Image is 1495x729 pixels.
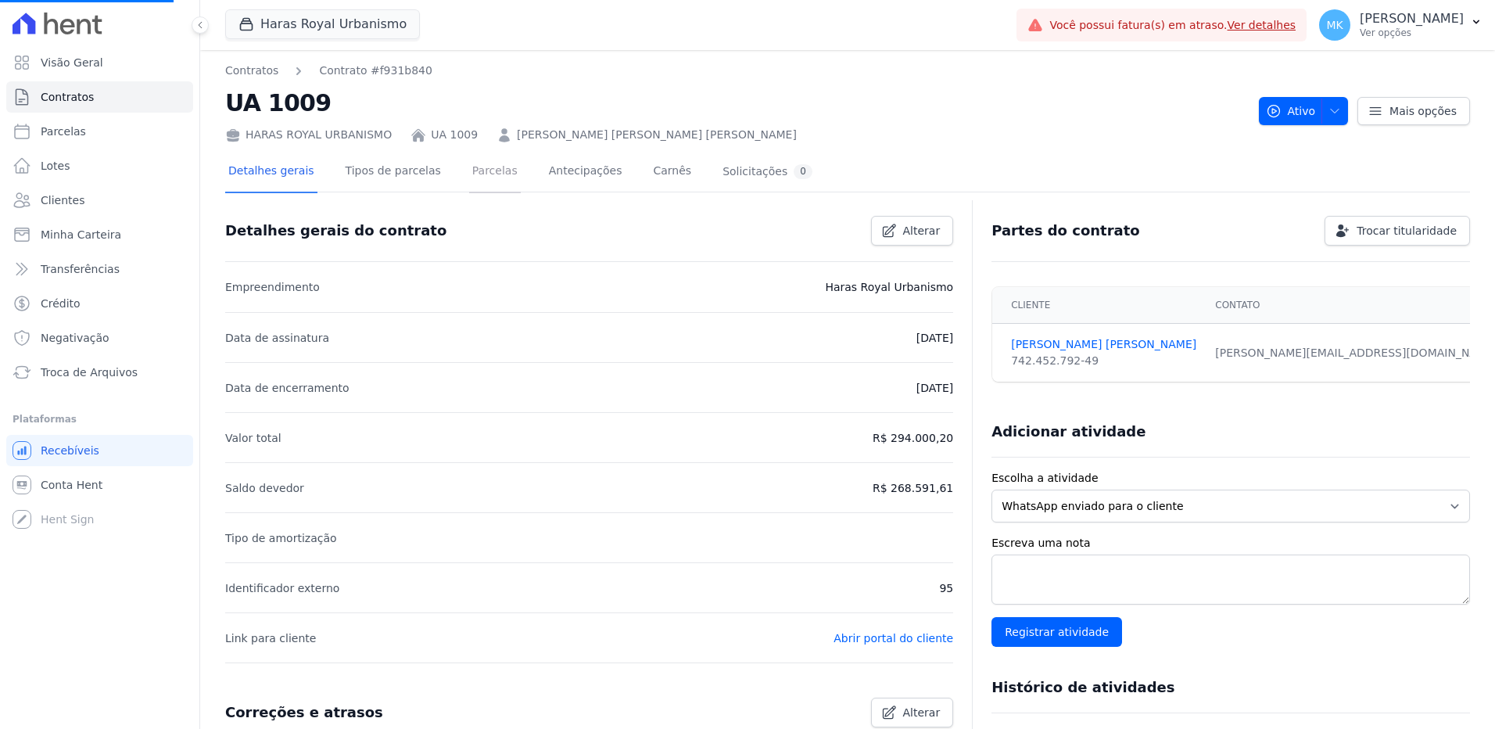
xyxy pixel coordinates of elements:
button: MK [PERSON_NAME] Ver opções [1307,3,1495,47]
p: Data de assinatura [225,329,329,347]
a: Clientes [6,185,193,216]
a: Contrato #f931b840 [319,63,432,79]
span: Visão Geral [41,55,103,70]
p: [PERSON_NAME] [1360,11,1464,27]
div: 0 [794,164,812,179]
a: Contratos [225,63,278,79]
span: Alterar [903,705,941,720]
span: Conta Hent [41,477,102,493]
a: UA 1009 [431,127,478,143]
a: Solicitações0 [719,152,816,193]
a: Ver detalhes [1228,19,1296,31]
div: HARAS ROYAL URBANISMO [225,127,392,143]
div: 742.452.792-49 [1011,353,1196,369]
span: MK [1326,20,1343,31]
p: [DATE] [916,329,953,347]
button: Ativo [1259,97,1349,125]
a: [PERSON_NAME] [PERSON_NAME] [1011,336,1196,353]
p: Data de encerramento [225,379,350,397]
h2: UA 1009 [225,85,1246,120]
a: Alterar [871,698,954,727]
div: Plataformas [13,410,187,429]
span: Negativação [41,330,109,346]
h3: Correções e atrasos [225,703,383,722]
span: Recebíveis [41,443,99,458]
p: R$ 294.000,20 [873,429,953,447]
a: Antecipações [546,152,626,193]
a: Carnês [650,152,694,193]
a: Troca de Arquivos [6,357,193,388]
a: [PERSON_NAME] [PERSON_NAME] [PERSON_NAME] [517,127,797,143]
span: Ativo [1266,97,1316,125]
a: Mais opções [1357,97,1470,125]
a: Contratos [6,81,193,113]
p: 95 [939,579,953,598]
a: Conta Hent [6,469,193,501]
a: Negativação [6,322,193,354]
a: Recebíveis [6,435,193,466]
h3: Histórico de atividades [991,678,1174,697]
span: Trocar titularidade [1357,223,1457,239]
span: Minha Carteira [41,227,121,242]
input: Registrar atividade [991,617,1122,647]
a: Minha Carteira [6,219,193,250]
a: Tipos de parcelas [342,152,444,193]
p: Valor total [225,429,281,447]
p: Identificador externo [225,579,339,598]
nav: Breadcrumb [225,63,1246,79]
h3: Detalhes gerais do contrato [225,221,446,240]
th: Cliente [992,287,1206,324]
p: [DATE] [916,379,953,397]
p: R$ 268.591,61 [873,479,953,497]
span: Transferências [41,261,120,277]
a: Lotes [6,150,193,181]
h3: Adicionar atividade [991,422,1145,441]
p: Haras Royal Urbanismo [825,278,953,296]
h3: Partes do contrato [991,221,1140,240]
label: Escolha a atividade [991,470,1470,487]
a: Trocar titularidade [1325,216,1470,246]
label: Escreva uma nota [991,535,1470,551]
a: Visão Geral [6,47,193,78]
span: Parcelas [41,124,86,139]
div: Solicitações [722,164,812,179]
p: Saldo devedor [225,479,304,497]
span: Mais opções [1389,103,1457,119]
span: Contratos [41,89,94,105]
a: Parcelas [469,152,521,193]
span: Troca de Arquivos [41,364,138,380]
span: Lotes [41,158,70,174]
span: Você possui fatura(s) em atraso. [1049,17,1296,34]
a: Crédito [6,288,193,319]
nav: Breadcrumb [225,63,432,79]
span: Clientes [41,192,84,208]
button: Haras Royal Urbanismo [225,9,420,39]
a: Alterar [871,216,954,246]
a: Abrir portal do cliente [834,632,953,645]
span: Crédito [41,296,81,311]
p: Link para cliente [225,629,316,648]
a: Detalhes gerais [225,152,317,193]
p: Ver opções [1360,27,1464,39]
a: Parcelas [6,116,193,147]
a: Transferências [6,253,193,285]
span: Alterar [903,223,941,239]
p: Tipo de amortização [225,529,337,548]
p: Empreendimento [225,278,320,296]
